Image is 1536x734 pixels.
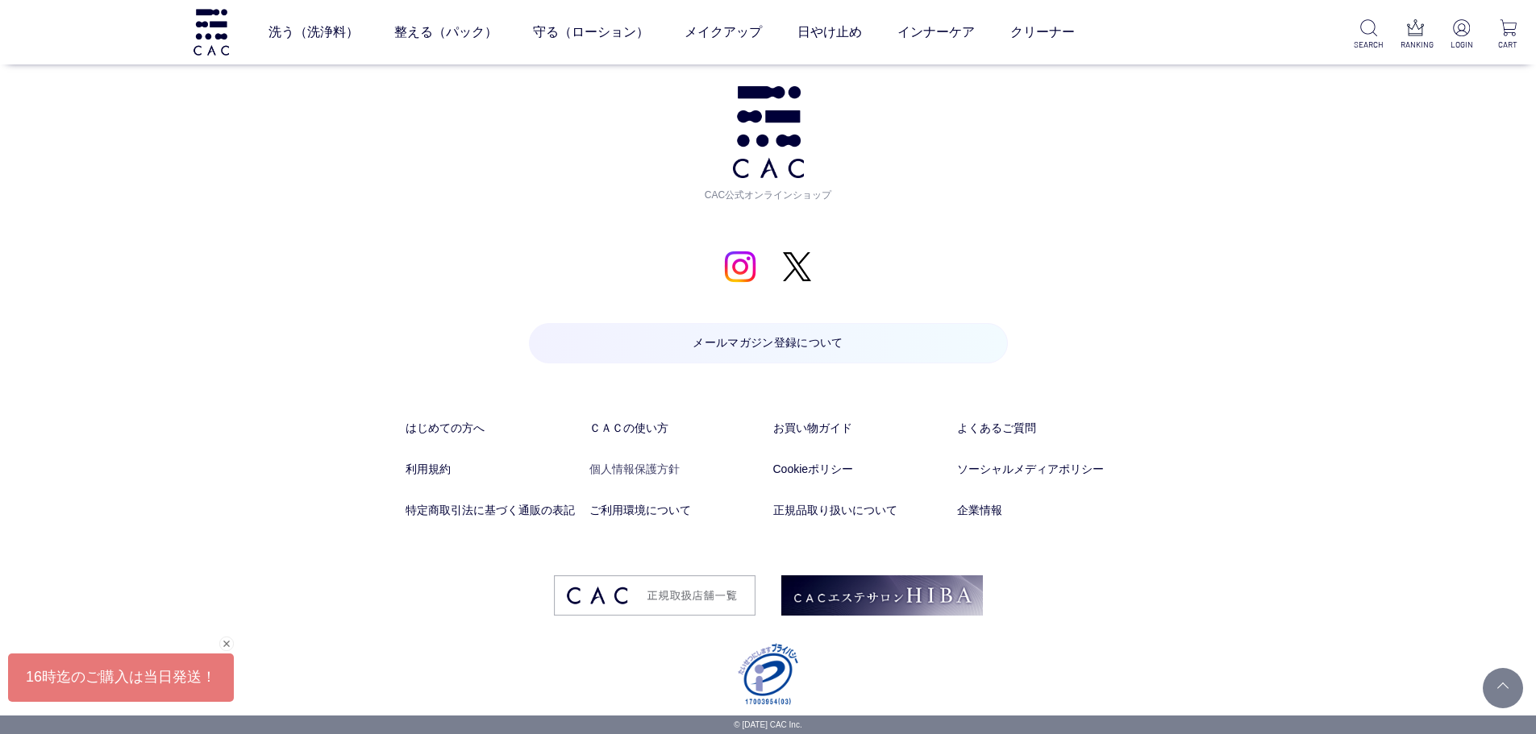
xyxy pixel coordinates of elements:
a: 洗う（洗浄料） [268,10,359,55]
a: ＣＡＣの使い方 [589,420,764,437]
a: LOGIN [1447,19,1476,51]
a: お買い物ガイド [773,420,947,437]
a: 整える（パック） [394,10,497,55]
a: メールマガジン登録について [529,323,1008,363]
a: メイクアップ [685,10,762,55]
span: CAC公式オンラインショップ [700,178,837,202]
a: よくあるご質問 [957,420,1131,437]
a: インナーケア [897,10,975,55]
a: CAC公式オンラインショップ [700,86,837,202]
a: ソーシャルメディアポリシー [957,461,1131,478]
a: 企業情報 [957,502,1131,519]
a: SEARCH [1354,19,1384,51]
a: 利用規約 [406,461,580,478]
img: footer_image02.png [781,575,983,616]
a: クリーナー [1010,10,1075,55]
p: RANKING [1401,39,1430,51]
p: CART [1493,39,1523,51]
a: 日やけ止め [797,10,862,55]
a: 特定商取引法に基づく通販の表記 [406,502,580,519]
a: RANKING [1401,19,1430,51]
a: ご利用環境について [589,502,764,519]
p: SEARCH [1354,39,1384,51]
a: CART [1493,19,1523,51]
a: 正規品取り扱いについて [773,502,947,519]
a: Cookieポリシー [773,461,947,478]
a: 守る（ローション） [533,10,649,55]
p: LOGIN [1447,39,1476,51]
a: 個人情報保護方針 [589,461,764,478]
a: はじめての方へ [406,420,580,437]
img: logo [191,9,231,55]
img: footer_image03.png [554,575,756,616]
